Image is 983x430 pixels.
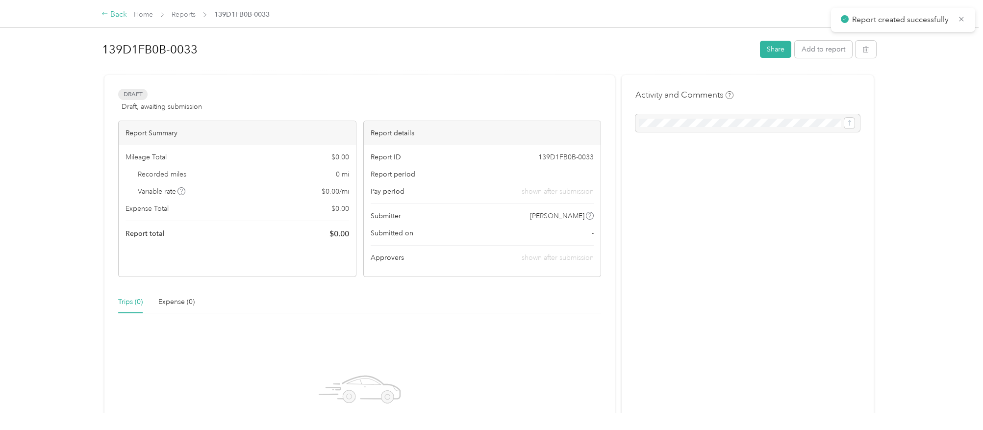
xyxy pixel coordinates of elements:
p: Report created successfully [852,14,951,26]
span: Draft, awaiting submission [122,101,202,112]
a: Reports [172,10,196,19]
a: Home [134,10,153,19]
span: Pay period [371,186,404,197]
div: Report details [364,121,601,145]
span: Draft [118,89,148,100]
span: $ 0.00 [331,152,349,162]
span: Report total [126,228,165,239]
span: shown after submission [522,186,594,197]
span: Variable rate [138,186,186,197]
span: [PERSON_NAME] [530,211,584,221]
span: Submitted on [371,228,413,238]
div: Expense (0) [158,297,195,307]
span: 139D1FB0B-0033 [214,9,270,20]
div: Report Summary [119,121,356,145]
span: shown after submission [522,253,594,262]
div: Trips (0) [118,297,143,307]
span: $ 0.00 [331,203,349,214]
h1: 139D1FB0B-0033 [102,38,753,61]
iframe: Everlance-gr Chat Button Frame [928,375,983,430]
div: Back [101,9,127,21]
span: Recorded miles [138,169,186,179]
span: 0 mi [336,169,349,179]
span: Mileage Total [126,152,167,162]
span: Approvers [371,253,404,263]
span: Submitter [371,211,401,221]
button: Share [760,41,791,58]
span: - [592,228,594,238]
span: 139D1FB0B-0033 [538,152,594,162]
span: $ 0.00 / mi [322,186,349,197]
span: Expense Total [126,203,169,214]
button: Add to report [795,41,852,58]
span: Report period [371,169,415,179]
span: $ 0.00 [329,228,349,240]
h4: Activity and Comments [635,89,733,101]
span: Report ID [371,152,401,162]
